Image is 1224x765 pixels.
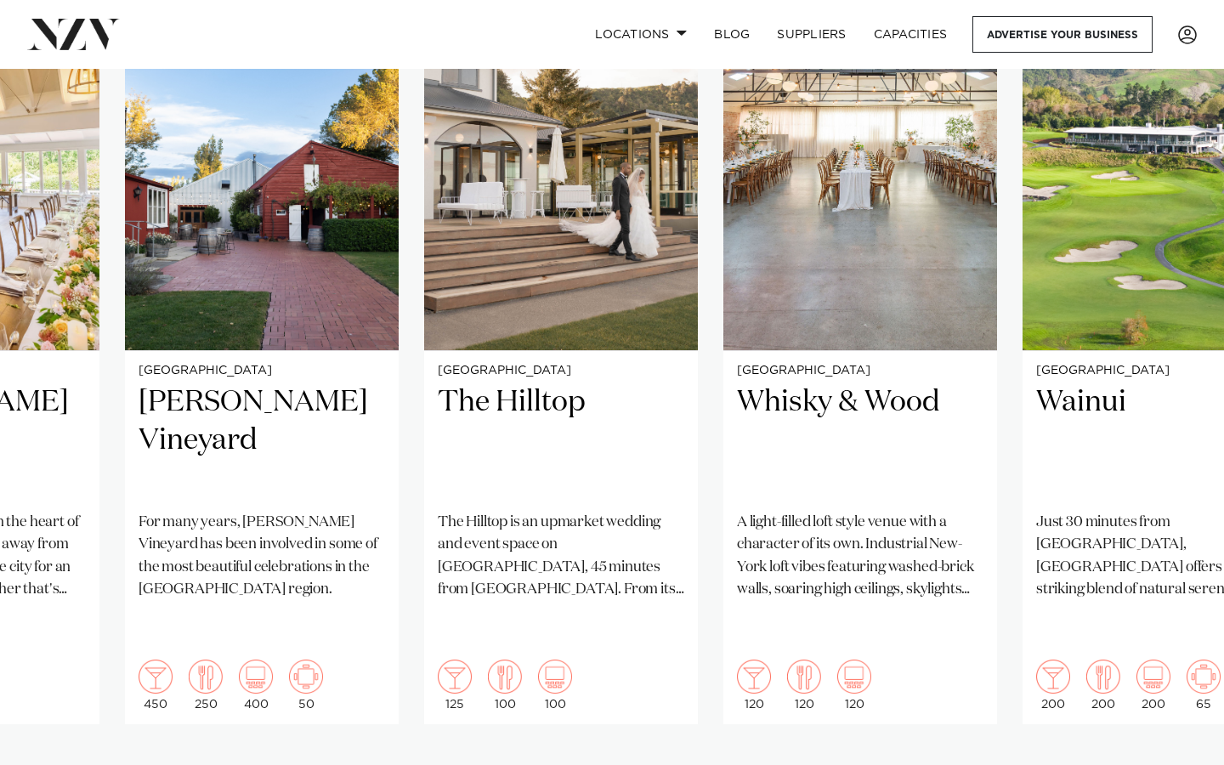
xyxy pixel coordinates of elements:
[27,19,120,49] img: nzv-logo.png
[737,365,983,377] small: [GEOGRAPHIC_DATA]
[1187,660,1221,711] div: 65
[189,660,223,694] img: dining.png
[860,16,961,53] a: Capacities
[972,16,1153,53] a: Advertise your business
[1086,660,1120,694] img: dining.png
[239,660,273,711] div: 400
[488,660,522,694] img: dining.png
[438,365,684,377] small: [GEOGRAPHIC_DATA]
[438,660,472,711] div: 125
[139,660,173,711] div: 450
[787,660,821,711] div: 120
[538,660,572,711] div: 100
[787,660,821,694] img: dining.png
[139,512,385,601] p: For many years, [PERSON_NAME] Vineyard has been involved in some of the most beautiful celebratio...
[737,660,771,694] img: cocktail.png
[488,660,522,711] div: 100
[763,16,859,53] a: SUPPLIERS
[1187,660,1221,694] img: meeting.png
[239,660,273,694] img: theatre.png
[538,660,572,694] img: theatre.png
[438,383,684,498] h2: The Hilltop
[837,660,871,711] div: 120
[1136,660,1170,711] div: 200
[1136,660,1170,694] img: theatre.png
[737,383,983,498] h2: Whisky & Wood
[139,365,385,377] small: [GEOGRAPHIC_DATA]
[438,512,684,601] p: The Hilltop is an upmarket wedding and event space on [GEOGRAPHIC_DATA], 45 minutes from [GEOGRAP...
[1036,660,1070,711] div: 200
[289,660,323,694] img: meeting.png
[737,512,983,601] p: A light-filled loft style venue with a character of its own. Industrial New-York loft vibes featu...
[581,16,700,53] a: Locations
[1036,660,1070,694] img: cocktail.png
[837,660,871,694] img: theatre.png
[139,383,385,498] h2: [PERSON_NAME] Vineyard
[438,660,472,694] img: cocktail.png
[1086,660,1120,711] div: 200
[139,660,173,694] img: cocktail.png
[189,660,223,711] div: 250
[289,660,323,711] div: 50
[700,16,763,53] a: BLOG
[737,660,771,711] div: 120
